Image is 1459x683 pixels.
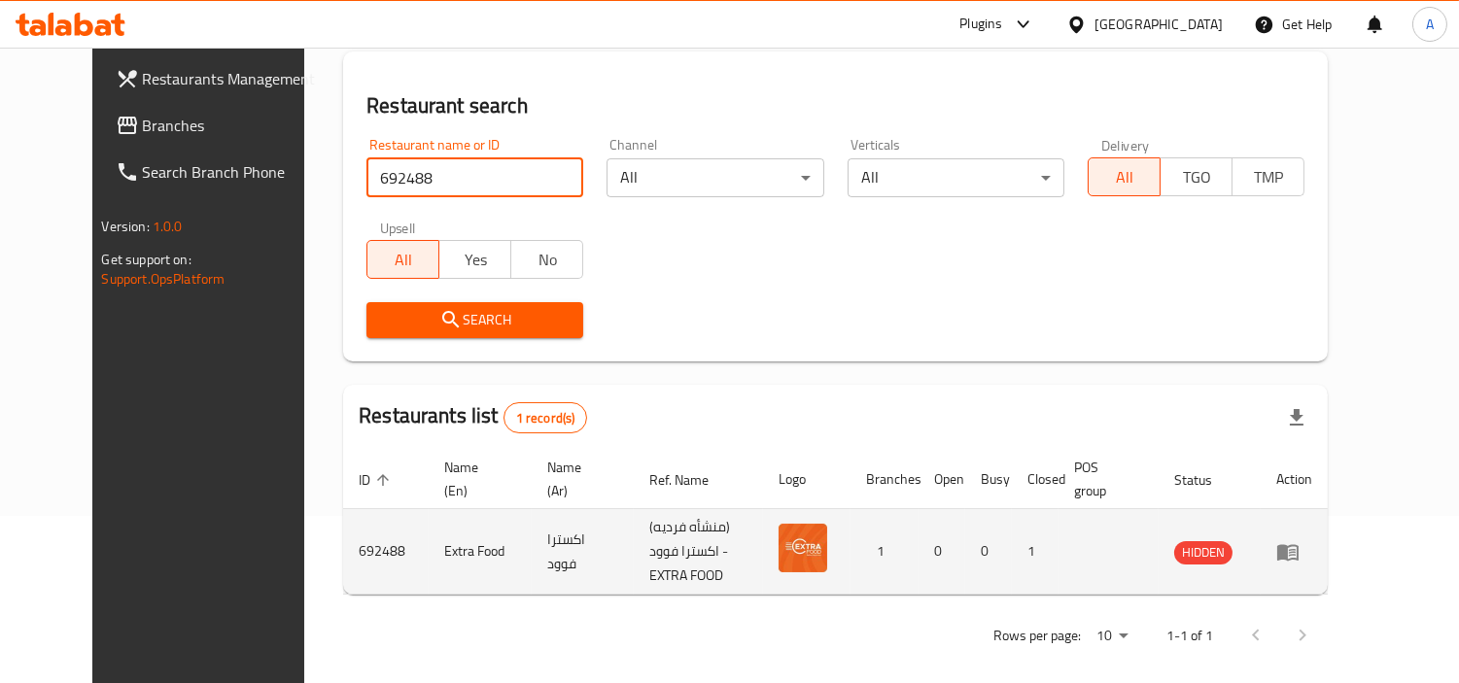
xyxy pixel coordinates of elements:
td: Extra Food [429,509,532,595]
span: TMP [1240,163,1297,191]
span: Search [382,308,568,332]
button: TMP [1232,157,1304,196]
th: Branches [851,450,919,509]
a: Search Branch Phone [100,149,336,195]
span: Search Branch Phone [143,160,321,184]
td: (منشأه فرديه) اكسترا فوود - EXTRA FOOD [634,509,763,595]
span: Get support on: [102,247,191,272]
td: 0 [919,509,965,595]
span: Yes [447,246,504,274]
button: Yes [438,240,511,279]
span: Version: [102,214,150,239]
span: Name (Ar) [547,456,610,502]
span: 1 record(s) [504,409,587,427]
a: Support.OpsPlatform [102,266,226,291]
span: Name (En) [444,456,508,502]
button: All [1088,157,1161,196]
span: Branches [143,114,321,137]
td: 1 [851,509,919,595]
label: Delivery [1101,138,1150,152]
span: POS group [1074,456,1136,502]
button: TGO [1160,157,1233,196]
th: Closed [1012,450,1059,509]
div: All [848,158,1064,197]
td: 692488 [343,509,429,595]
th: Logo [763,450,851,509]
input: Search for restaurant name or ID.. [366,158,583,197]
p: 1-1 of 1 [1166,624,1213,648]
div: All [607,158,823,197]
h2: Restaurants list [359,401,587,433]
span: 1.0.0 [153,214,183,239]
table: enhanced table [343,450,1328,595]
div: HIDDEN [1174,541,1233,564]
div: Rows per page: [1089,622,1135,651]
h2: Restaurant search [366,91,1304,120]
button: Search [366,302,583,338]
span: Restaurants Management [143,67,321,90]
div: Total records count [504,402,588,433]
span: All [1096,163,1153,191]
div: Plugins [959,13,1002,36]
span: TGO [1168,163,1225,191]
span: ID [359,468,396,492]
img: Extra Food [779,524,827,572]
span: Status [1174,468,1237,492]
span: A [1426,14,1434,35]
td: 1 [1012,509,1059,595]
p: Rows per page: [993,624,1081,648]
a: Branches [100,102,336,149]
td: 0 [965,509,1012,595]
th: Busy [965,450,1012,509]
button: No [510,240,583,279]
span: HIDDEN [1174,541,1233,563]
button: All [366,240,439,279]
span: All [375,246,432,274]
th: Open [919,450,965,509]
span: Ref. Name [649,468,734,492]
th: Action [1261,450,1328,509]
span: No [519,246,575,274]
td: اكسترا فوود [532,509,634,595]
a: Restaurants Management [100,55,336,102]
div: [GEOGRAPHIC_DATA] [1094,14,1223,35]
label: Upsell [380,221,416,234]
